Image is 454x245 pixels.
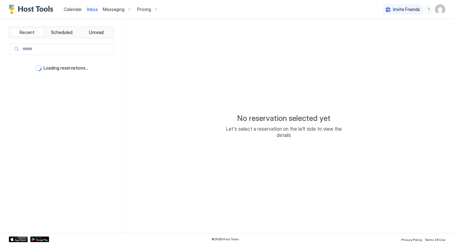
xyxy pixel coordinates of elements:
[45,28,79,37] button: Scheduled
[393,7,420,12] span: Invite Friends
[9,236,28,242] a: App Store
[64,7,82,12] span: Calendar
[44,65,88,71] span: Loading reservations...
[435,4,445,14] div: User profile
[425,236,445,242] a: Terms Of Use
[89,30,104,35] span: Unread
[9,26,114,38] div: tab-group
[401,236,422,242] a: Privacy Policy
[425,6,433,13] div: menu
[137,7,151,12] span: Pricing
[401,238,422,242] span: Privacy Policy
[30,236,49,242] a: Google Play Store
[221,126,347,138] span: Let's select a reservation on the left side to view the details
[212,237,239,241] span: © 2025 Host Tools
[425,238,445,242] span: Terms Of Use
[237,114,330,123] span: No reservation selected yet
[64,6,82,13] a: Calendar
[79,28,113,37] button: Unread
[35,65,42,71] div: loading
[51,30,73,35] span: Scheduled
[20,30,34,35] span: Recent
[10,28,44,37] button: Recent
[20,44,113,54] input: Input Field
[87,6,98,13] a: Inbox
[87,7,98,12] span: Inbox
[9,5,56,14] a: Host Tools Logo
[103,7,125,12] span: Messaging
